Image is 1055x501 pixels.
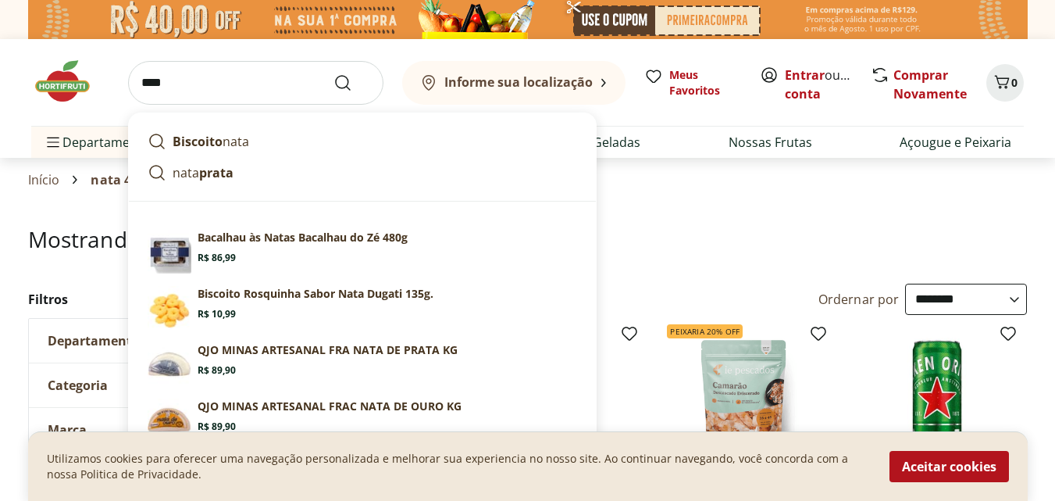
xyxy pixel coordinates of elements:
span: Meus Favoritos [669,67,741,98]
button: Departamento [29,319,263,363]
a: Comprar Novamente [893,66,967,102]
button: Aceitar cookies [889,451,1009,482]
strong: Biscoito [173,133,223,150]
img: Cerveja Heineken Lata 350ml [863,331,1011,479]
label: Ordernar por [818,291,900,308]
button: Menu [44,123,62,161]
p: QJO MINAS ARTESANAL FRA NATA DE PRATA KG [198,342,458,358]
img: Camarão com Cauda Descascado 25/45 Congelado IE Pescados 300g [673,331,822,479]
span: Departamento [48,333,140,349]
a: Criar conta [785,66,871,102]
span: Peixaria 20% OFF [667,324,743,338]
a: Início [28,173,60,187]
a: Biscoito Rosquinha Sabor Nata Dugati 135gBiscoito Rosquinha Sabor Nata Dugati 135g.R$ 10,99 [141,280,583,336]
span: R$ 89,90 [198,420,236,433]
span: Categoria [48,378,108,393]
a: Bacalhau às Natas Bacalhau do Zé 480gR$ 86,99 [141,224,583,280]
a: nataprata [141,157,583,188]
p: QJO MINAS ARTESANAL FRAC NATA DE OURO KG [198,399,462,414]
p: Bacalhau às Natas Bacalhau do Zé 480g [198,230,408,245]
p: nata [173,163,233,182]
button: Submit Search [333,73,371,92]
button: Marca [29,408,263,452]
img: Queijo Minas Artesanal Fracionado Nata de Prata [148,342,191,386]
a: Biscoitonata [141,126,583,157]
button: Carrinho [986,64,1024,102]
span: R$ 10,99 [198,308,236,320]
strong: prata [199,164,233,181]
img: Queijo Minas Artesanal Fracionado Nata de Ouro [148,399,191,442]
span: Departamentos [44,123,156,161]
span: 0 [1011,75,1018,90]
span: Marca [48,422,87,438]
p: nata [173,132,249,151]
input: search [128,61,383,105]
a: Entrar [785,66,825,84]
button: Categoria [29,363,263,407]
p: Utilizamos cookies para oferecer uma navegação personalizada e melhorar sua experiencia no nosso ... [47,451,871,482]
b: Informe sua localização [444,73,593,91]
span: ou [785,66,854,103]
a: Meus Favoritos [644,67,741,98]
a: Açougue e Peixaria [900,133,1011,152]
img: Biscoito Rosquinha Sabor Nata Dugati 135g [148,286,191,330]
h1: Mostrando resultados para: [28,227,1028,252]
a: Queijo Minas Artesanal Fracionado Nata de OuroQJO MINAS ARTESANAL FRAC NATA DE OURO KGR$ 89,90 [141,392,583,449]
a: Nossas Frutas [729,133,812,152]
span: R$ 86,99 [198,252,236,264]
span: R$ 89,90 [198,364,236,377]
p: Biscoito Rosquinha Sabor Nata Dugati 135g. [198,286,433,302]
span: nata 45 [91,173,138,187]
a: Queijo Minas Artesanal Fracionado Nata de PrataQJO MINAS ARTESANAL FRA NATA DE PRATA KGR$ 89,90 [141,336,583,392]
img: Hortifruti [31,58,109,105]
button: Informe sua localização [402,61,626,105]
h2: Filtros [28,284,264,315]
